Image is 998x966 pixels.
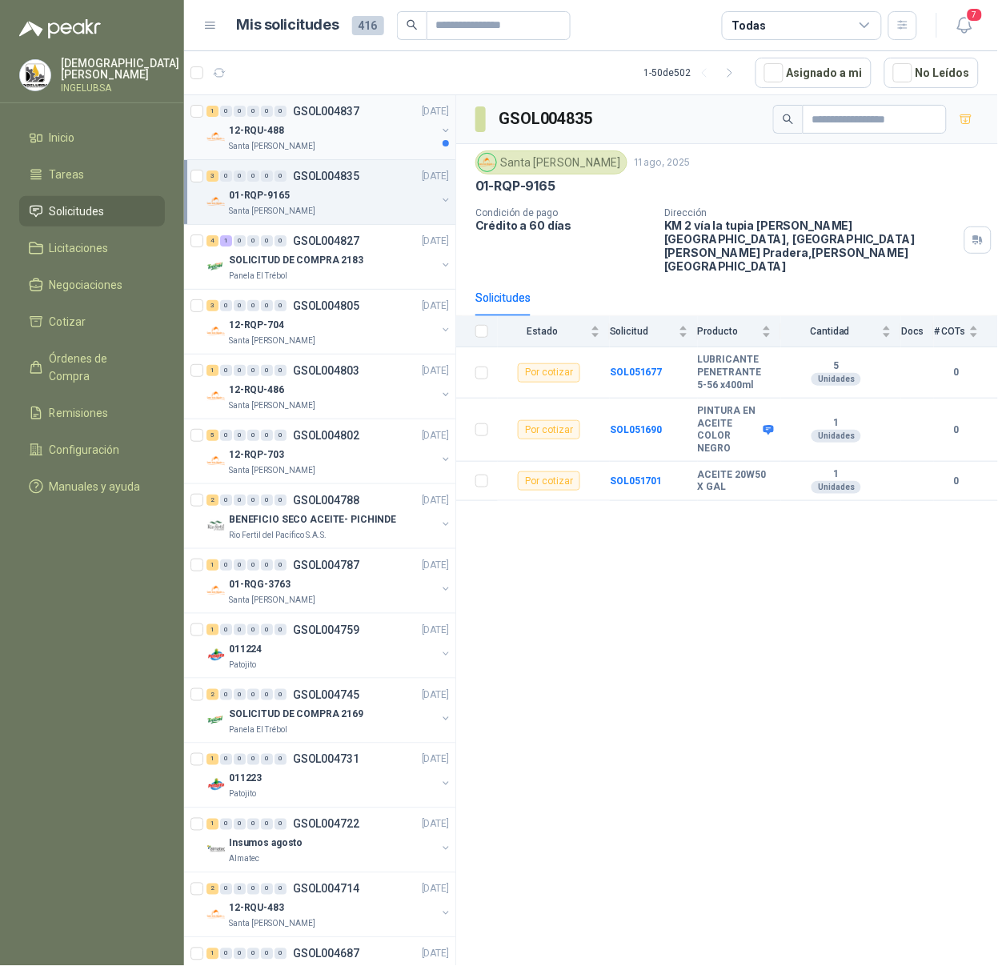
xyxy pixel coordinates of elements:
[206,495,218,506] div: 2
[206,815,452,866] a: 1 0 0 0 0 0 GSOL004722[DATE] Company LogoInsumos agostoAlmatec
[293,819,359,830] p: GSOL004722
[234,754,246,765] div: 0
[50,276,123,294] span: Negociaciones
[229,253,363,268] p: SOLICITUD DE COMPRA 2183
[293,170,359,182] p: GSOL004835
[261,300,273,311] div: 0
[247,300,259,311] div: 0
[229,123,284,138] p: 12-RQU-488
[247,365,259,376] div: 0
[407,19,418,30] span: search
[206,361,452,412] a: 1 0 0 0 0 0 GSOL004803[DATE] Company Logo12-RQU-486Santa [PERSON_NAME]
[234,300,246,311] div: 0
[293,689,359,700] p: GSOL004745
[206,581,226,600] img: Company Logo
[499,106,595,131] h3: GSOL004835
[220,430,232,441] div: 0
[352,16,384,35] span: 416
[50,129,75,146] span: Inicio
[275,624,287,635] div: 0
[247,884,259,895] div: 0
[50,313,86,331] span: Cotizar
[422,817,449,832] p: [DATE]
[206,451,226,471] img: Company Logo
[261,170,273,182] div: 0
[610,316,698,347] th: Solicitud
[206,300,218,311] div: 3
[261,754,273,765] div: 0
[61,58,179,80] p: [DEMOGRAPHIC_DATA] [PERSON_NAME]
[234,170,246,182] div: 0
[229,853,259,866] p: Almatec
[206,620,452,671] a: 1 0 0 0 0 0 GSOL004759[DATE] Company Logo011224Patojito
[293,430,359,441] p: GSOL004802
[475,218,651,232] p: Crédito a 60 días
[229,512,396,527] p: BENEFICIO SECO ACEITE- PICHINDE
[422,299,449,314] p: [DATE]
[934,316,998,347] th: # COTs
[234,948,246,960] div: 0
[422,428,449,443] p: [DATE]
[19,307,165,337] a: Cotizar
[261,495,273,506] div: 0
[275,170,287,182] div: 0
[293,754,359,765] p: GSOL004731
[293,235,359,247] p: GSOL004827
[475,207,651,218] p: Condición de pago
[934,365,979,380] b: 0
[422,234,449,249] p: [DATE]
[220,170,232,182] div: 0
[206,170,218,182] div: 3
[206,905,226,924] img: Company Logo
[261,235,273,247] div: 0
[644,60,743,86] div: 1 - 50 de 502
[781,326,879,337] span: Cantidad
[275,559,287,571] div: 0
[229,836,303,852] p: Insumos agosto
[698,316,781,347] th: Producto
[220,819,232,830] div: 0
[229,577,291,592] p: 01-RQG-3763
[610,475,663,487] a: SOL051701
[234,819,246,830] div: 0
[781,468,892,481] b: 1
[206,624,218,635] div: 1
[812,430,861,443] div: Unidades
[206,106,218,117] div: 1
[783,114,794,125] span: search
[220,754,232,765] div: 0
[50,441,120,459] span: Configuración
[275,495,287,506] div: 0
[229,918,315,931] p: Santa [PERSON_NAME]
[275,948,287,960] div: 0
[206,948,218,960] div: 1
[19,398,165,428] a: Remisiones
[206,819,218,830] div: 1
[220,948,232,960] div: 0
[234,235,246,247] div: 0
[261,365,273,376] div: 0
[206,711,226,730] img: Company Logo
[422,752,449,768] p: [DATE]
[206,689,218,700] div: 2
[293,300,359,311] p: GSOL004805
[234,430,246,441] div: 0
[229,205,315,218] p: Santa [PERSON_NAME]
[50,404,109,422] span: Remisiones
[19,159,165,190] a: Tareas
[934,326,966,337] span: # COTs
[884,58,979,88] button: No Leídos
[50,478,141,495] span: Manuales y ayuda
[247,170,259,182] div: 0
[293,948,359,960] p: GSOL004687
[422,169,449,184] p: [DATE]
[237,14,339,37] h1: Mis solicitudes
[275,689,287,700] div: 0
[781,360,892,373] b: 5
[966,7,984,22] span: 7
[206,516,226,535] img: Company Logo
[220,624,232,635] div: 0
[475,150,627,174] div: Santa [PERSON_NAME]
[275,300,287,311] div: 0
[206,127,226,146] img: Company Logo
